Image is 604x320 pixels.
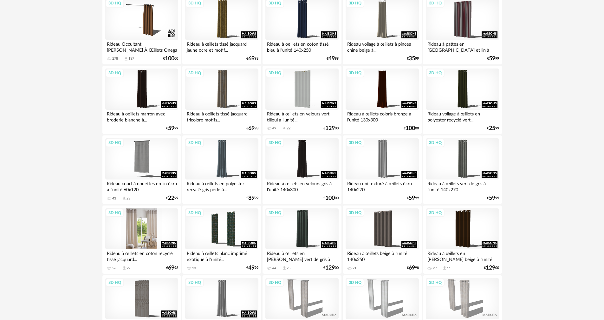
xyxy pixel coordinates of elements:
[272,266,276,271] div: 44
[325,196,335,200] span: 100
[346,209,364,217] div: 3D HQ
[185,278,204,287] div: 3D HQ
[407,266,419,270] div: € 98
[246,126,258,131] div: € 98
[423,206,502,274] a: 3D HQ Rideau à œillets en [PERSON_NAME] beige à l'unité 130x300 29 Download icon 11 €12900
[328,56,335,61] span: 49
[266,278,284,287] div: 3D HQ
[166,126,178,131] div: € 99
[346,278,364,287] div: 3D HQ
[112,196,116,201] div: 43
[105,180,178,192] div: Rideau court à nouettes en lin écru à l'unité 60x120
[346,110,419,122] div: Rideau à œillets coloris bronze à l'unité 130x300
[182,135,261,204] a: 3D HQ Rideau à œillets en polyester recyclé gris perle à... €8999
[423,135,502,204] a: 3D HQ Rideau à œillets vert de gris à l'unité 140x270 €5999
[486,266,495,270] span: 129
[487,126,499,131] div: € 99
[266,139,284,147] div: 3D HQ
[426,69,445,77] div: 3D HQ
[423,66,502,134] a: 3D HQ Rideau voilage à œillets en polyester recyclé vert... €2599
[266,209,284,217] div: 3D HQ
[406,126,415,131] span: 100
[487,56,499,61] div: € 99
[112,56,118,61] div: 278
[346,180,419,192] div: Rideau uni texturé à œillets écru 140x270
[272,126,276,131] div: 49
[346,40,419,53] div: Rideau voilage à œillets à pinces chiné beige à...
[346,249,419,262] div: Rideau à œillets beige à l'unité 140x250
[265,110,338,122] div: Rideau à œillets en velours vert tilleul à l'unité...
[287,126,290,131] div: 22
[323,266,339,270] div: € 00
[489,126,495,131] span: 25
[426,249,499,262] div: Rideau à œillets en [PERSON_NAME] beige à l'unité 130x300
[346,69,364,77] div: 3D HQ
[263,206,341,274] a: 3D HQ Rideau à œillets en [PERSON_NAME] vert de gris à l'unité... 44 Download icon 25 €12900
[124,56,128,61] span: Download icon
[128,56,134,61] div: 137
[246,266,258,270] div: € 99
[442,266,447,271] span: Download icon
[447,266,451,271] div: 11
[127,266,130,271] div: 29
[127,196,130,201] div: 23
[163,56,178,61] div: € 00
[185,209,204,217] div: 3D HQ
[122,266,127,271] span: Download icon
[409,56,415,61] span: 35
[112,266,116,271] div: 56
[426,40,499,53] div: Rideau à pattes en [GEOGRAPHIC_DATA] et lin à rayures [GEOGRAPHIC_DATA]...
[105,249,178,262] div: Rideau à œillets en coton recyclé tissé jacquard...
[426,139,445,147] div: 3D HQ
[343,135,421,204] a: 3D HQ Rideau uni texturé à œillets écru 140x270 €5999
[433,266,437,271] div: 29
[106,69,124,77] div: 3D HQ
[426,180,499,192] div: Rideau à œillets vert de gris à l'unité 140x270
[263,135,341,204] a: 3D HQ Rideau à œillets en velours gris à l'unité 140x300 €10000
[282,266,287,271] span: Download icon
[248,266,255,270] span: 49
[343,206,421,274] a: 3D HQ Rideau à œillets beige à l'unité 140x250 21 €6998
[168,126,174,131] span: 59
[353,266,356,271] div: 21
[265,180,338,192] div: Rideau à œillets en velours gris à l'unité 140x300
[192,266,196,271] div: 13
[185,110,258,122] div: Rideau à oeillets tissé jacquard tricolore motifs...
[246,196,258,200] div: € 99
[106,139,124,147] div: 3D HQ
[323,126,339,131] div: € 00
[407,56,419,61] div: € 99
[182,66,261,134] a: 3D HQ Rideau à oeillets tissé jacquard tricolore motifs... €6998
[266,69,284,77] div: 3D HQ
[487,196,499,200] div: € 99
[263,66,341,134] a: 3D HQ Rideau à œillets en velours vert tilleul à l'unité... 49 Download icon 22 €12900
[102,206,181,274] a: 3D HQ Rideau à œillets en coton recyclé tissé jacquard... 56 Download icon 29 €6998
[185,180,258,192] div: Rideau à œillets en polyester recyclé gris perle à...
[185,40,258,53] div: Rideau à œillets tissé jacquard jaune ocre et motif...
[165,56,174,61] span: 100
[105,40,178,53] div: Rideau Occultant [PERSON_NAME] À Œillets Onega
[325,266,335,270] span: 129
[484,266,499,270] div: € 00
[489,56,495,61] span: 59
[105,110,178,122] div: Rideau à oeillets marron avec broderie blanche à...
[122,196,127,201] span: Download icon
[265,40,338,53] div: Rideau à oeillets en coton tissé bleu à l'unité 140x250
[282,126,287,131] span: Download icon
[426,209,445,217] div: 3D HQ
[426,110,499,122] div: Rideau voilage à œillets en polyester recyclé vert...
[346,139,364,147] div: 3D HQ
[248,56,255,61] span: 69
[426,278,445,287] div: 3D HQ
[166,266,178,270] div: € 98
[168,196,174,200] span: 22
[106,209,124,217] div: 3D HQ
[409,196,415,200] span: 59
[489,196,495,200] span: 59
[185,69,204,77] div: 3D HQ
[102,66,181,134] a: 3D HQ Rideau à oeillets marron avec broderie blanche à... €5999
[102,135,181,204] a: 3D HQ Rideau court à nouettes en lin écru à l'unité 60x120 43 Download icon 23 €2299
[287,266,290,271] div: 25
[248,126,255,131] span: 69
[182,206,261,274] a: 3D HQ Rideau à œillets blanc imprimé exotique à l'unité... 13 €4999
